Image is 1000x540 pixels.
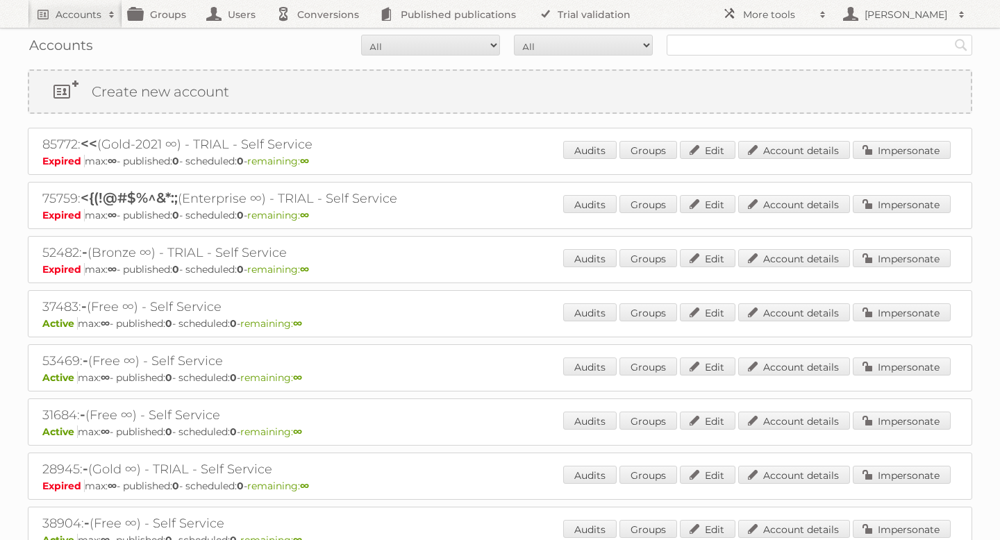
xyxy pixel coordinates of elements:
a: Edit [680,357,735,376]
h2: More tools [743,8,812,22]
p: max: - published: - scheduled: - [42,480,958,492]
strong: ∞ [101,425,110,438]
strong: ∞ [300,263,309,276]
a: Impersonate [853,141,951,159]
h2: 85772: (Gold-2021 ∞) - TRIAL - Self Service [42,135,528,153]
a: Account details [738,466,850,484]
a: Groups [619,412,677,430]
span: Expired [42,209,85,221]
p: max: - published: - scheduled: - [42,155,958,167]
span: - [83,460,88,477]
strong: 0 [165,371,172,384]
h2: 75759: (Enterprise ∞) - TRIAL - Self Service [42,189,528,208]
a: Groups [619,520,677,538]
a: Account details [738,303,850,321]
span: remaining: [247,480,309,492]
a: Edit [680,195,735,213]
a: Audits [563,412,617,430]
span: remaining: [240,425,302,438]
a: Account details [738,195,850,213]
span: - [84,514,90,531]
a: Impersonate [853,195,951,213]
span: - [80,406,85,423]
strong: ∞ [293,425,302,438]
span: - [83,352,88,369]
strong: 0 [230,317,237,330]
a: Groups [619,249,677,267]
span: Active [42,371,78,384]
a: Groups [619,466,677,484]
span: remaining: [240,317,302,330]
strong: 0 [172,263,179,276]
a: Impersonate [853,249,951,267]
h2: 37483: (Free ∞) - Self Service [42,298,528,316]
h2: 53469: (Free ∞) - Self Service [42,352,528,370]
a: Groups [619,141,677,159]
span: remaining: [240,371,302,384]
a: Audits [563,303,617,321]
strong: ∞ [108,480,117,492]
span: Active [42,425,78,438]
span: Active [42,317,78,330]
a: Impersonate [853,303,951,321]
strong: ∞ [300,155,309,167]
a: Groups [619,303,677,321]
h2: [PERSON_NAME] [861,8,951,22]
span: Expired [42,480,85,492]
a: Groups [619,357,677,376]
p: max: - published: - scheduled: - [42,209,958,221]
a: Impersonate [853,357,951,376]
a: Audits [563,141,617,159]
a: Impersonate [853,466,951,484]
a: Edit [680,141,735,159]
a: Audits [563,520,617,538]
a: Audits [563,249,617,267]
p: max: - published: - scheduled: - [42,425,958,438]
p: max: - published: - scheduled: - [42,317,958,330]
strong: ∞ [108,263,117,276]
a: Audits [563,466,617,484]
h2: 28945: (Gold ∞) - TRIAL - Self Service [42,460,528,478]
span: - [82,244,87,260]
strong: ∞ [108,155,117,167]
a: Edit [680,249,735,267]
strong: 0 [237,263,244,276]
strong: ∞ [293,317,302,330]
strong: 0 [237,480,244,492]
span: - [81,298,87,314]
h2: 52482: (Bronze ∞) - TRIAL - Self Service [42,244,528,262]
span: remaining: [247,155,309,167]
a: Account details [738,357,850,376]
a: Account details [738,141,850,159]
a: Edit [680,412,735,430]
p: max: - published: - scheduled: - [42,371,958,384]
a: Groups [619,195,677,213]
a: Edit [680,520,735,538]
strong: 0 [237,155,244,167]
strong: ∞ [293,371,302,384]
span: << [81,135,97,152]
strong: 0 [165,425,172,438]
span: Expired [42,155,85,167]
strong: 0 [172,155,179,167]
p: max: - published: - scheduled: - [42,263,958,276]
h2: Accounts [56,8,101,22]
span: remaining: [247,209,309,221]
a: Account details [738,249,850,267]
h2: 31684: (Free ∞) - Self Service [42,406,528,424]
strong: 0 [230,371,237,384]
strong: ∞ [300,480,309,492]
strong: 0 [165,317,172,330]
strong: ∞ [108,209,117,221]
strong: 0 [172,209,179,221]
strong: ∞ [101,317,110,330]
a: Edit [680,303,735,321]
strong: ∞ [101,371,110,384]
a: Impersonate [853,412,951,430]
a: Audits [563,195,617,213]
strong: ∞ [300,209,309,221]
a: Impersonate [853,520,951,538]
a: Create new account [29,71,971,112]
a: Account details [738,520,850,538]
span: Expired [42,263,85,276]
